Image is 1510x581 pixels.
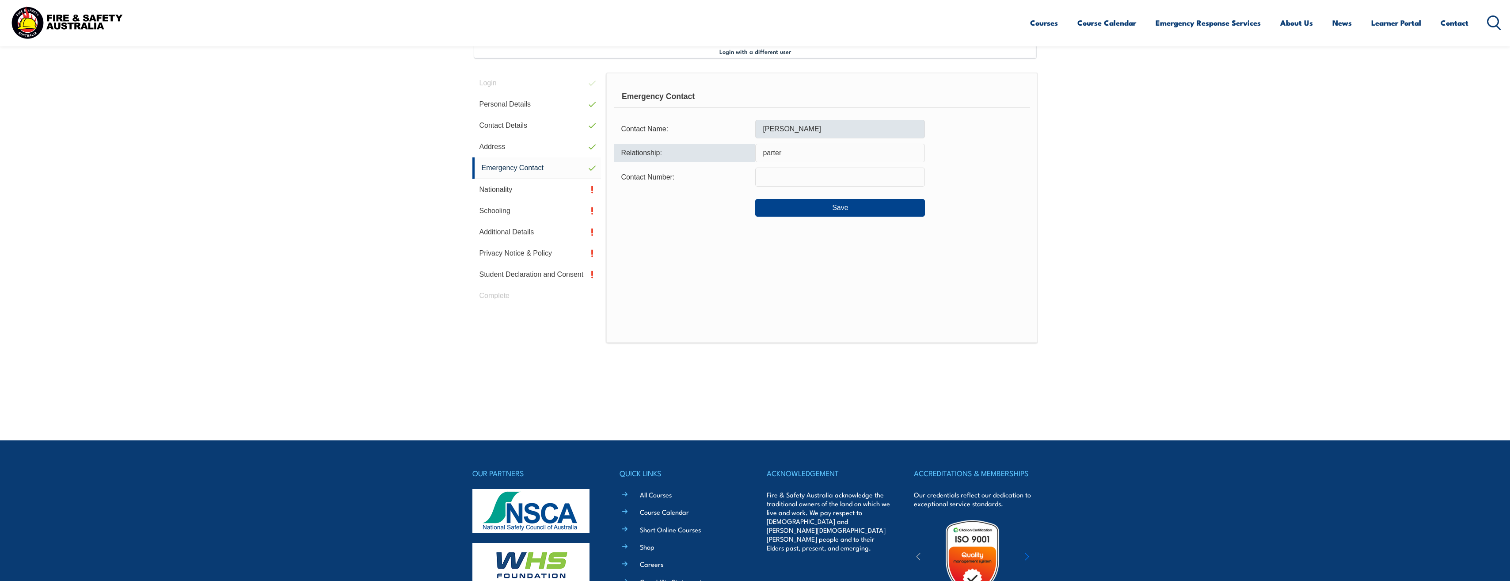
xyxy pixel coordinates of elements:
h4: QUICK LINKS [620,467,743,479]
a: Contact Details [472,115,601,136]
span: Login with a different user [719,48,791,55]
a: News [1332,11,1352,34]
a: Shop [640,542,654,551]
img: nsca-logo-footer [472,489,590,533]
a: Learner Portal [1371,11,1421,34]
a: Emergency Response Services [1156,11,1261,34]
a: Additional Details [472,222,601,243]
a: Short Online Courses [640,525,701,534]
div: Contact Name: [614,121,755,138]
a: Courses [1030,11,1058,34]
a: Nationality [472,179,601,200]
a: About Us [1280,11,1313,34]
a: Personal Details [472,94,601,115]
a: Careers [640,559,663,569]
a: Schooling [472,200,601,222]
a: All Courses [640,490,672,499]
a: Contact [1441,11,1468,34]
div: Contact Number: [614,168,755,185]
a: Privacy Notice & Policy [472,243,601,264]
a: Student Declaration and Consent [472,264,601,285]
img: ewpa-logo [1012,543,1088,573]
h4: ACKNOWLEDGEMENT [767,467,890,479]
h4: OUR PARTNERS [472,467,596,479]
div: Emergency Contact [614,86,1030,108]
button: Save [755,199,925,217]
a: Course Calendar [1077,11,1136,34]
a: Course Calendar [640,507,689,516]
a: Address [472,136,601,157]
p: Our credentials reflect our dedication to exceptional service standards. [914,490,1038,508]
p: Fire & Safety Australia acknowledge the traditional owners of the land on which we live and work.... [767,490,890,552]
div: Relationship: [614,144,755,162]
h4: ACCREDITATIONS & MEMBERSHIPS [914,467,1038,479]
a: Emergency Contact [472,157,601,179]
